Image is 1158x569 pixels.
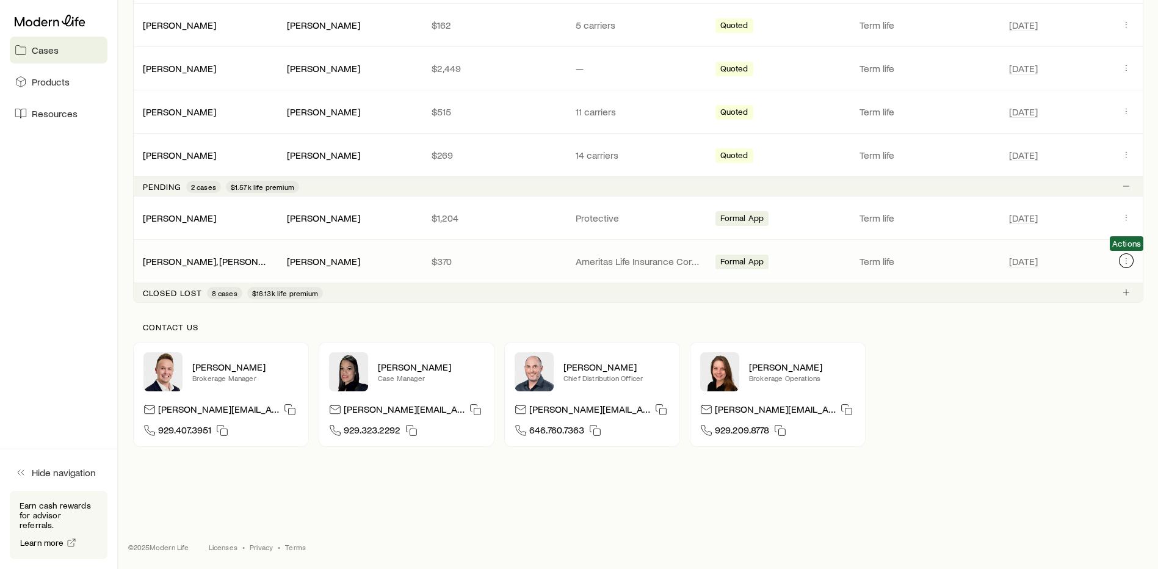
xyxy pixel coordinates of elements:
p: Closed lost [143,288,202,298]
div: [PERSON_NAME] [287,62,360,75]
span: [DATE] [1009,212,1038,224]
span: Resources [32,107,78,120]
button: Hide navigation [10,459,107,486]
img: Ellen Wall [700,352,739,391]
span: 2 cases [191,182,216,192]
span: Products [32,76,70,88]
span: Quoted [720,150,748,163]
p: Term life [859,106,994,118]
p: Protective [576,212,700,224]
p: Brokerage Operations [749,373,855,383]
p: Ameritas Life Insurance Corp. (Ameritas) [576,255,700,267]
div: [PERSON_NAME] [287,19,360,32]
a: [PERSON_NAME], [PERSON_NAME] [143,255,292,267]
p: — [576,62,700,74]
span: [DATE] [1009,62,1038,74]
a: [PERSON_NAME] [143,212,216,223]
p: Term life [859,149,994,161]
div: [PERSON_NAME] [287,255,360,268]
span: 929.209.8778 [715,424,769,440]
span: Quoted [720,107,748,120]
span: Hide navigation [32,466,96,479]
span: 929.323.2292 [344,424,400,440]
p: $1,204 [432,212,556,224]
div: [PERSON_NAME] [287,212,360,225]
p: Pending [143,182,181,192]
div: Earn cash rewards for advisor referrals.Learn more [10,491,107,559]
p: Earn cash rewards for advisor referrals. [20,501,98,530]
p: Term life [859,212,994,224]
p: Case Manager [378,373,484,383]
a: Cases [10,37,107,63]
img: Dan Pierson [515,352,554,391]
a: [PERSON_NAME] [143,149,216,161]
span: Formal App [720,213,764,226]
p: Term life [859,19,994,31]
span: Quoted [720,63,748,76]
div: [PERSON_NAME] [143,19,216,32]
img: Elana Hasten [329,352,368,391]
p: [PERSON_NAME][EMAIL_ADDRESS][DOMAIN_NAME] [715,403,836,419]
p: Term life [859,62,994,74]
p: $2,449 [432,62,556,74]
p: 5 carriers [576,19,700,31]
p: Brokerage Manager [192,373,299,383]
p: $162 [432,19,556,31]
p: [PERSON_NAME][EMAIL_ADDRESS][DOMAIN_NAME] [344,403,465,419]
span: [DATE] [1009,255,1038,267]
div: [PERSON_NAME] [287,106,360,118]
p: $515 [432,106,556,118]
div: [PERSON_NAME] [143,149,216,162]
p: $370 [432,255,556,267]
p: 11 carriers [576,106,700,118]
span: 929.407.3951 [158,424,211,440]
div: [PERSON_NAME] [287,149,360,162]
p: [PERSON_NAME][EMAIL_ADDRESS][DOMAIN_NAME] [529,403,650,419]
p: Contact us [143,322,1134,332]
span: Quoted [720,20,748,33]
a: Terms [285,542,306,552]
span: Formal App [720,256,764,269]
div: [PERSON_NAME], [PERSON_NAME] [143,255,267,268]
a: Resources [10,100,107,127]
span: [DATE] [1009,19,1038,31]
a: Products [10,68,107,95]
span: [DATE] [1009,106,1038,118]
span: • [278,542,280,552]
p: 14 carriers [576,149,700,161]
img: Derek Wakefield [143,352,183,391]
span: 8 cases [212,288,237,298]
div: [PERSON_NAME] [143,212,216,225]
div: [PERSON_NAME] [143,62,216,75]
span: $16.13k life premium [252,288,318,298]
p: Term life [859,255,994,267]
a: Licenses [209,542,237,552]
p: [PERSON_NAME][EMAIL_ADDRESS][DOMAIN_NAME] [158,403,279,419]
span: • [242,542,245,552]
p: $269 [432,149,556,161]
span: [DATE] [1009,149,1038,161]
a: Privacy [250,542,273,552]
a: [PERSON_NAME] [143,19,216,31]
p: [PERSON_NAME] [563,361,670,373]
span: Actions [1112,239,1141,248]
p: [PERSON_NAME] [378,361,484,373]
p: © 2025 Modern Life [128,542,189,552]
span: Cases [32,44,59,56]
p: Chief Distribution Officer [563,373,670,383]
a: [PERSON_NAME] [143,62,216,74]
span: $1.57k life premium [231,182,294,192]
p: [PERSON_NAME] [192,361,299,373]
p: [PERSON_NAME] [749,361,855,373]
span: 646.760.7363 [529,424,584,440]
span: Learn more [20,538,64,547]
a: [PERSON_NAME] [143,106,216,117]
div: [PERSON_NAME] [143,106,216,118]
